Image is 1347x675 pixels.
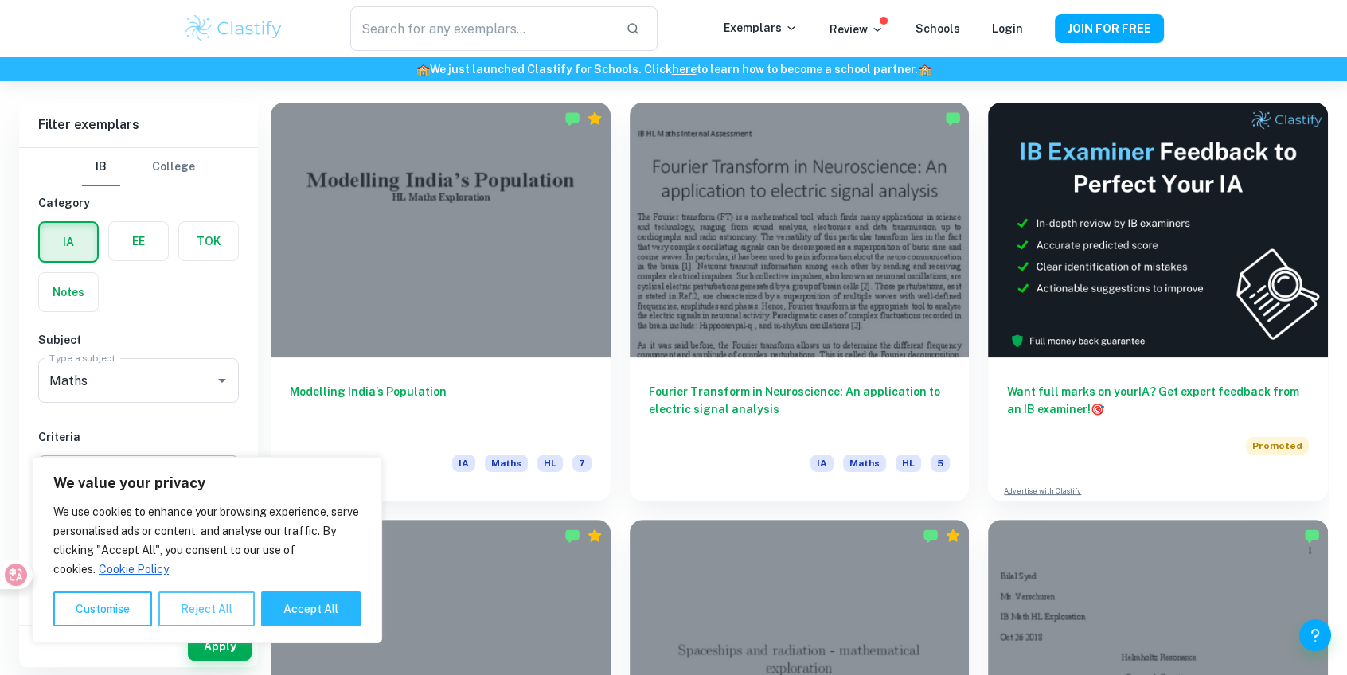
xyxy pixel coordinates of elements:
a: Advertise with Clastify [1004,486,1081,497]
button: Apply [188,632,252,661]
span: HL [537,455,563,472]
a: Schools [916,22,960,35]
button: IB [82,148,120,186]
a: Want full marks on yourIA? Get expert feedback from an IB examiner!PromotedAdvertise with Clastify [988,103,1328,501]
a: Modelling India’s PopulationIAMathsHL7 [271,103,611,501]
img: Marked [945,111,961,127]
h6: Category [38,194,239,212]
p: We use cookies to enhance your browsing experience, serve personalised ads or content, and analys... [53,502,361,579]
span: 5 [931,455,950,472]
h6: Want full marks on your IA ? Get expert feedback from an IB examiner! [1007,383,1309,418]
button: JOIN FOR FREE [1055,14,1164,43]
span: 🏫 [416,63,430,76]
button: College [152,148,195,186]
span: HL [896,455,921,472]
span: Promoted [1246,437,1309,455]
h6: Modelling India’s Population [290,383,592,435]
div: Premium [945,528,961,544]
img: Marked [923,528,939,544]
button: Accept All [261,591,361,626]
button: IA [40,223,97,261]
div: We value your privacy [32,457,382,643]
p: Review [830,21,884,38]
button: EE [109,222,168,260]
button: TOK [179,222,238,260]
a: Fourier Transform in Neuroscience: An application to electric signal analysisIAMathsHL5 [630,103,970,501]
button: Select [38,455,239,484]
div: Premium [587,528,603,544]
h6: Criteria [38,428,239,446]
button: Help and Feedback [1299,619,1331,651]
input: Search for any exemplars... [350,6,613,51]
span: Maths [843,455,886,472]
div: Premium [587,111,603,127]
span: Maths [485,455,528,472]
img: Marked [564,111,580,127]
button: Open [211,369,233,392]
span: 7 [572,455,592,472]
span: IA [810,455,834,472]
h6: Subject [38,331,239,349]
img: Thumbnail [988,103,1328,357]
p: Exemplars [724,19,798,37]
button: Reject All [158,591,255,626]
img: Marked [564,528,580,544]
h6: Filter exemplars [19,103,258,147]
a: Login [992,22,1023,35]
label: Type a subject [49,351,115,365]
a: here [672,63,697,76]
span: 🎯 [1091,403,1104,416]
img: Clastify logo [183,13,284,45]
img: Marked [1304,528,1320,544]
span: 🏫 [918,63,931,76]
button: Customise [53,591,152,626]
h6: We just launched Clastify for Schools. Click to learn how to become a school partner. [3,60,1344,78]
h6: Fourier Transform in Neuroscience: An application to electric signal analysis [649,383,951,435]
span: IA [452,455,475,472]
div: Filter type choice [82,148,195,186]
a: Cookie Policy [98,562,170,576]
p: We value your privacy [53,474,361,493]
button: Notes [39,273,98,311]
